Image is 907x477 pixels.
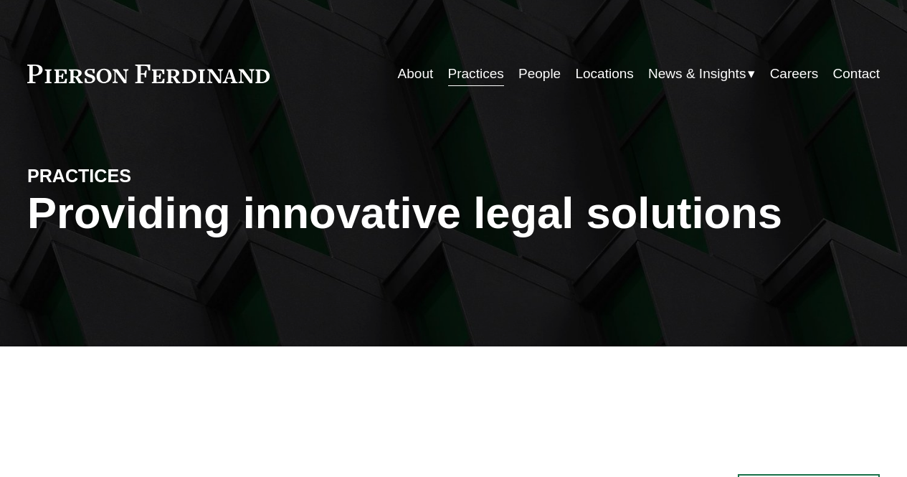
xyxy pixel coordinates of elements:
[448,60,504,88] a: Practices
[27,188,880,238] h1: Providing innovative legal solutions
[648,60,755,88] a: folder dropdown
[833,60,880,88] a: Contact
[575,60,633,88] a: Locations
[770,60,819,88] a: Careers
[27,165,240,188] h4: PRACTICES
[518,60,561,88] a: People
[398,60,434,88] a: About
[648,62,746,86] span: News & Insights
